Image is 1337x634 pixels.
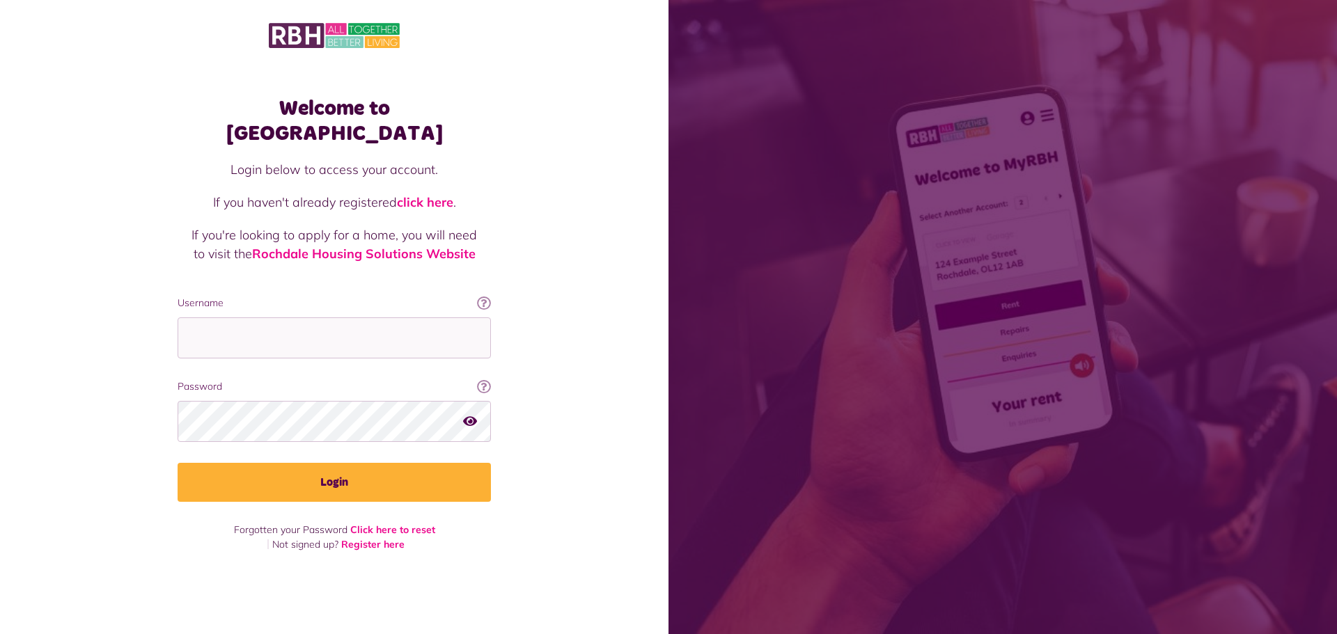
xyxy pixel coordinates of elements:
[191,160,477,179] p: Login below to access your account.
[269,21,400,50] img: MyRBH
[191,225,477,263] p: If you're looking to apply for a home, you will need to visit the
[252,246,476,262] a: Rochdale Housing Solutions Website
[178,96,491,146] h1: Welcome to [GEOGRAPHIC_DATA]
[178,296,491,310] label: Username
[341,538,405,550] a: Register here
[234,523,347,536] span: Forgotten your Password
[397,194,453,210] a: click here
[272,538,338,550] span: Not signed up?
[178,379,491,394] label: Password
[191,193,477,212] p: If you haven't already registered .
[350,523,435,536] a: Click here to reset
[178,463,491,502] button: Login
